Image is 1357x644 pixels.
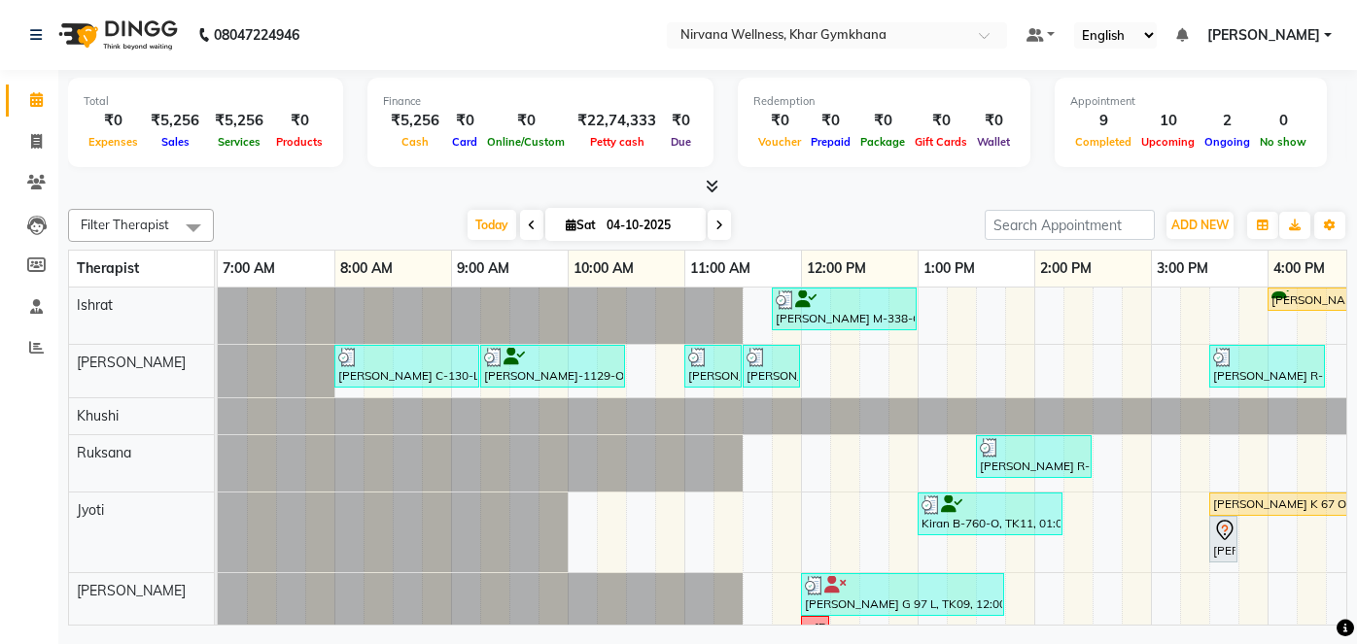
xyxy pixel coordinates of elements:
div: [PERSON_NAME]-1129-O, TK04, 09:15 AM-10:30 AM, Swedish / Aroma / Deep tissue- 60 min [482,348,623,385]
span: Khushi [77,407,119,424]
button: ADD NEW [1166,212,1234,239]
div: ₹0 [664,110,698,132]
span: Petty cash [585,135,649,149]
a: 9:00 AM [452,254,514,283]
input: 2025-10-04 [601,211,698,240]
div: [PERSON_NAME] M-338-O, TK01, 11:45 AM-01:00 PM, Swedish / Aroma / Deep tissue- 60 min [774,290,915,327]
span: Card [447,135,482,149]
span: Cash [397,135,434,149]
a: 8:00 AM [335,254,398,283]
span: Therapist [77,259,139,277]
span: Sat [561,218,601,232]
div: [PERSON_NAME] K 67 O, TK15, 03:30 PM-03:31 PM, Wintergreen Oil/Aroma Oil [1211,519,1235,559]
div: ₹5,256 [383,110,447,132]
div: [PERSON_NAME] G 97 L, TK09, 12:00 PM-01:45 PM, Swedish / Aroma / Deep tissue- 90 min [803,576,1002,613]
span: [PERSON_NAME] [77,354,186,371]
div: [PERSON_NAME] R-94 / Affilated member, TK06, 03:30 PM-04:30 PM, Pedicure [1211,348,1323,385]
div: Half n hr done by [PERSON_NAME] [721,619,909,636]
span: Completed [1070,135,1136,149]
div: ₹0 [855,110,910,132]
div: ₹0 [482,110,570,132]
div: ₹5,256 [207,110,271,132]
a: 1:00 PM [919,254,980,283]
div: 9 [1070,110,1136,132]
span: Online/Custom [482,135,570,149]
div: [PERSON_NAME] R-94 / Affilated member, TK06, 01:30 PM-02:30 PM, [GEOGRAPHIC_DATA] [978,438,1090,475]
span: Services [213,135,265,149]
img: logo [50,8,183,62]
span: No show [1255,135,1311,149]
input: Search Appointment [985,210,1155,240]
div: 2 [1200,110,1255,132]
span: Ongoing [1200,135,1255,149]
span: Filter Therapist [81,217,169,232]
a: 2:00 PM [1035,254,1096,283]
span: Package [855,135,910,149]
div: ₹0 [271,110,328,132]
span: Expenses [84,135,143,149]
span: Today [468,210,516,240]
div: ₹5,256 [143,110,207,132]
div: [PERSON_NAME] A-17-P, TK02, 11:30 AM-12:00 PM, Regular Nail Polish H/F [745,348,798,385]
span: Products [271,135,328,149]
span: Voucher [753,135,806,149]
span: Ishrat [77,296,113,314]
a: 4:00 PM [1269,254,1330,283]
div: ₹0 [84,110,143,132]
div: [PERSON_NAME] K 67 O, TK15, 03:30 PM-04:45 PM, Swedish / Aroma / Deep tissue- 60 min [1211,495,1352,513]
div: 10 [1136,110,1200,132]
div: ₹0 [806,110,855,132]
span: Ruksana [77,444,131,461]
span: Wallet [972,135,1015,149]
div: 0 [1255,110,1311,132]
div: Appointment [1070,93,1311,110]
a: 10:00 AM [569,254,639,283]
a: 11:00 AM [685,254,755,283]
span: Prepaid [806,135,855,149]
span: Due [666,135,696,149]
span: [PERSON_NAME] [77,582,186,599]
span: [PERSON_NAME] [1207,25,1320,46]
div: [PERSON_NAME] A-17-P, TK02, 11:00 AM-11:30 AM, Gel nail polish H/F [686,348,740,385]
span: Sales [157,135,194,149]
div: ₹0 [972,110,1015,132]
span: Gift Cards [910,135,972,149]
div: ₹22,74,333 [570,110,664,132]
a: 3:00 PM [1152,254,1213,283]
span: Upcoming [1136,135,1200,149]
div: Kiran B-760-O, TK11, 01:00 PM-02:15 PM, Swedish / Aroma / Deep tissue- 60 min [920,495,1061,532]
div: Finance [383,93,698,110]
div: ₹0 [910,110,972,132]
div: ₹0 [447,110,482,132]
span: ADD NEW [1171,218,1229,232]
a: 12:00 PM [802,254,871,283]
div: Total [84,93,328,110]
div: ₹0 [753,110,806,132]
div: [PERSON_NAME] C-130-L, TK03, 08:00 AM-09:15 AM, Swedish / Aroma / Deep tissue- 60 min [336,348,477,385]
span: Jyoti [77,501,104,519]
b: 08047224946 [214,8,299,62]
div: Redemption [753,93,1015,110]
a: 7:00 AM [218,254,280,283]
